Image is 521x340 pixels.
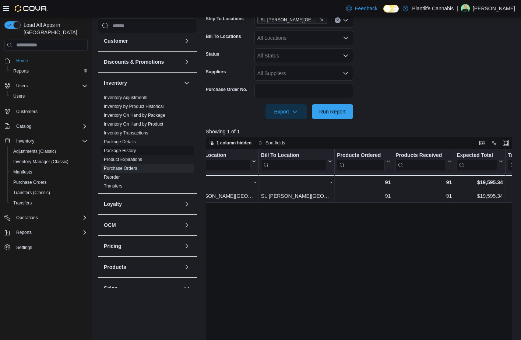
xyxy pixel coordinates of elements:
[343,53,349,59] button: Open list of options
[185,192,256,200] div: St. [PERSON_NAME][GEOGRAPHIC_DATA]
[457,152,497,159] div: Expected Total
[104,175,120,180] a: Reorder
[182,36,191,45] button: Customer
[206,16,244,22] label: Ship To Locations
[206,34,241,39] label: Bill To Locations
[104,200,181,208] button: Loyalty
[261,152,326,171] div: Bill To Location
[7,167,91,177] button: Manifests
[7,157,91,167] button: Inventory Manager (Classic)
[7,66,91,76] button: Reports
[1,121,91,132] button: Catalog
[1,81,91,91] button: Users
[261,192,332,200] div: St. [PERSON_NAME][GEOGRAPHIC_DATA]
[10,178,50,187] a: Purchase Orders
[206,128,515,135] p: Showing 1 of 1
[337,152,391,171] button: Products Ordered
[104,122,163,127] a: Inventory On Hand by Product
[10,147,59,156] a: Adjustments (Classic)
[104,284,117,292] h3: Sales
[343,35,349,41] button: Open list of options
[15,5,47,12] img: Cova
[182,284,191,292] button: Sales
[104,183,122,189] a: Transfers
[4,52,88,272] nav: Complex example
[104,263,126,271] h3: Products
[13,81,31,90] button: Users
[457,178,503,187] div: $19,595.34
[395,152,446,159] div: Products Received
[104,104,164,109] a: Inventory by Product Historical
[206,87,247,92] label: Purchase Order No.
[10,157,88,166] span: Inventory Manager (Classic)
[312,104,353,119] button: Run Report
[206,51,219,57] label: Status
[13,190,50,196] span: Transfers (Classic)
[16,245,32,250] span: Settings
[13,93,25,99] span: Users
[13,243,88,252] span: Settings
[265,104,307,119] button: Export
[261,178,332,187] div: -
[16,138,34,144] span: Inventory
[395,178,452,187] div: 91
[104,263,181,271] button: Products
[104,221,181,229] button: OCM
[1,242,91,253] button: Settings
[104,148,136,153] a: Package History
[10,168,35,176] a: Manifests
[270,104,302,119] span: Export
[13,169,32,175] span: Manifests
[104,157,142,162] a: Product Expirations
[10,199,35,207] a: Transfers
[457,152,503,171] button: Expected Total
[104,113,165,118] a: Inventory On Hand by Package
[16,123,31,129] span: Catalog
[182,57,191,66] button: Discounts & Promotions
[383,5,399,13] input: Dark Mode
[457,152,497,171] div: Expected Total
[13,213,41,222] button: Operations
[104,37,181,45] button: Customer
[13,56,31,65] a: Home
[395,152,452,171] button: Products Received
[490,139,499,147] button: Display options
[343,17,349,23] button: Open list of options
[13,228,88,237] span: Reports
[16,83,28,89] span: Users
[104,37,128,45] h3: Customer
[1,213,91,223] button: Operations
[337,152,385,171] div: Products Ordered
[343,1,380,16] a: Feedback
[104,174,120,180] span: Reorder
[355,5,377,12] span: Feedback
[13,122,34,131] button: Catalog
[13,106,88,116] span: Customers
[182,263,191,271] button: Products
[182,242,191,250] button: Pricing
[185,152,250,171] div: Ship To Location
[13,243,35,252] a: Settings
[257,16,327,24] span: St. Albert - Jensen Lakes
[104,221,116,229] h3: OCM
[217,140,251,146] span: 1 column hidden
[395,192,452,200] div: 91
[7,198,91,208] button: Transfers
[104,95,147,100] a: Inventory Adjustments
[185,152,250,159] div: Ship To Location
[457,4,458,13] p: |
[10,92,88,101] span: Users
[104,79,181,87] button: Inventory
[104,58,164,66] h3: Discounts & Promotions
[182,78,191,87] button: Inventory
[104,130,148,136] a: Inventory Transactions
[16,109,38,115] span: Customers
[10,67,88,76] span: Reports
[13,68,29,74] span: Reports
[255,139,288,147] button: Sort fields
[7,91,91,101] button: Users
[104,284,181,292] button: Sales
